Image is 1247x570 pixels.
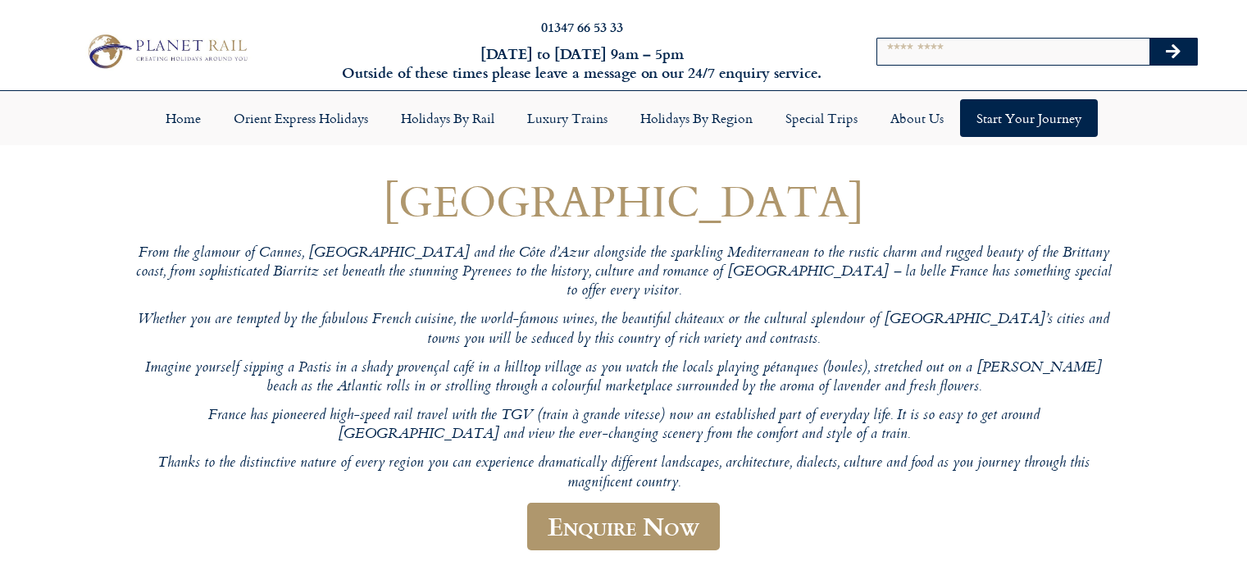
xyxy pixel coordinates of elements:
p: Imagine yourself sipping a Pastis in a shady provençal café in a hilltop village as you watch the... [132,359,1116,398]
p: France has pioneered high-speed rail travel with the TGV (train à grande vitesse) now an establis... [132,407,1116,445]
a: Orient Express Holidays [217,99,385,137]
a: Luxury Trains [511,99,624,137]
p: From the glamour of Cannes, [GEOGRAPHIC_DATA] and the Côte d’Azur alongside the sparkling Mediter... [132,244,1116,302]
p: Whether you are tempted by the fabulous French cuisine, the world-famous wines, the beautiful châ... [132,311,1116,349]
img: Planet Rail Train Holidays Logo [81,30,252,72]
p: Thanks to the distinctive nature of every region you can experience dramatically different landsc... [132,454,1116,493]
a: Enquire Now [527,503,720,551]
nav: Menu [8,99,1239,137]
a: About Us [874,99,960,137]
button: Search [1149,39,1197,65]
h1: [GEOGRAPHIC_DATA] [132,176,1116,225]
a: Holidays by Rail [385,99,511,137]
a: Holidays by Region [624,99,769,137]
a: Home [149,99,217,137]
a: Special Trips [769,99,874,137]
a: 01347 66 53 33 [541,17,623,36]
a: Start your Journey [960,99,1098,137]
h6: [DATE] to [DATE] 9am – 5pm Outside of these times please leave a message on our 24/7 enquiry serv... [337,44,827,83]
